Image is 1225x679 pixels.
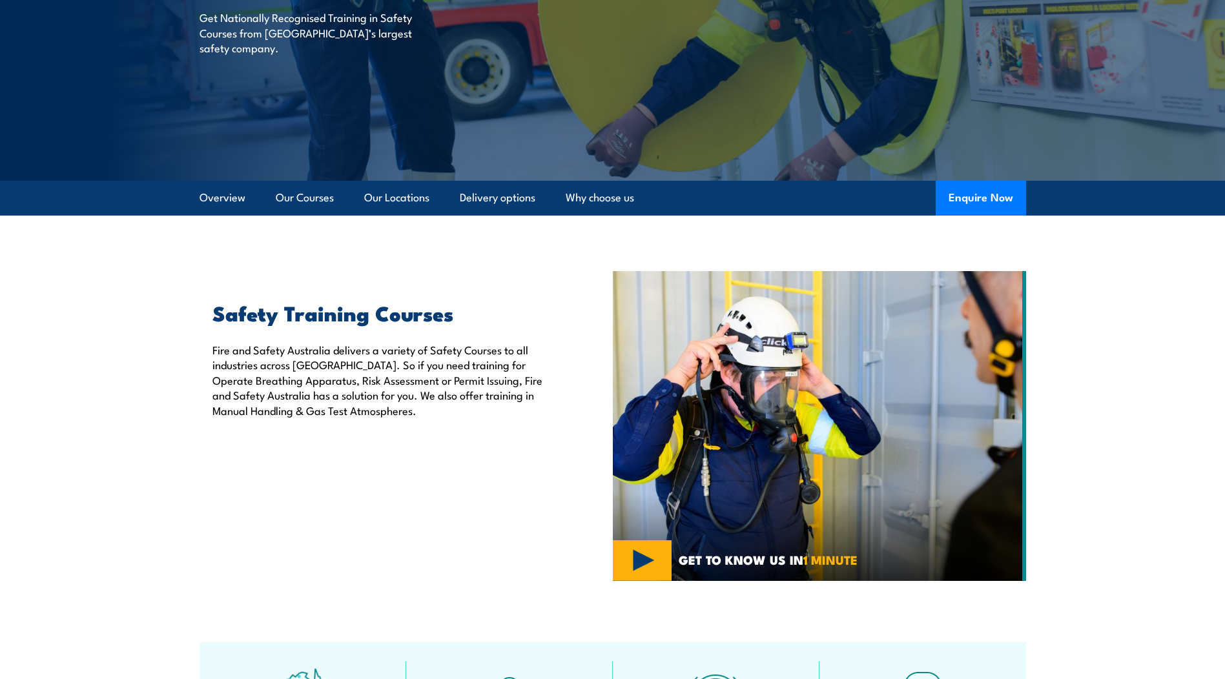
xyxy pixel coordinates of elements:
a: Our Courses [276,181,334,215]
span: GET TO KNOW US IN [679,554,858,565]
p: Fire and Safety Australia delivers a variety of Safety Courses to all industries across [GEOGRAPH... [212,342,553,418]
a: Overview [200,181,245,215]
a: Our Locations [364,181,429,215]
img: Safety Training COURSES (1) [613,271,1026,581]
p: Get Nationally Recognised Training in Safety Courses from [GEOGRAPHIC_DATA]’s largest safety comp... [200,10,435,55]
strong: 1 MINUTE [803,550,858,569]
a: Why choose us [566,181,634,215]
button: Enquire Now [936,181,1026,216]
a: Delivery options [460,181,535,215]
h2: Safety Training Courses [212,303,553,321]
